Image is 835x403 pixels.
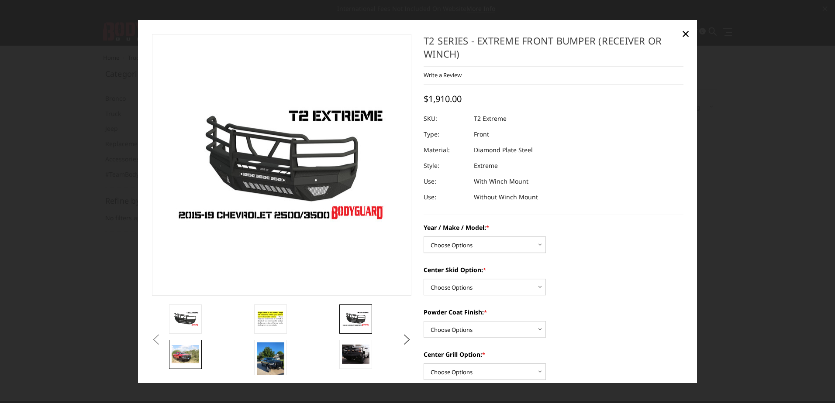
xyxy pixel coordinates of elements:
a: Write a Review [424,71,462,79]
span: $1,910.00 [424,93,462,105]
button: Previous [150,333,163,346]
label: Center Grill Option: [424,350,683,359]
img: T2 Series - Extreme Front Bumper (receiver or winch) [257,310,284,328]
dd: With Winch Mount [474,174,528,190]
button: Next [400,333,414,346]
dt: Type: [424,127,467,143]
img: T2 Series - Extreme Front Bumper (receiver or winch) [172,345,199,363]
dd: Front [474,127,489,143]
dd: Extreme [474,158,498,174]
span: × [682,24,690,43]
a: Close [679,27,693,41]
label: Center Skid Option: [424,266,683,275]
dd: T2 Extreme [474,111,507,127]
dt: Use: [424,190,467,205]
dt: Material: [424,143,467,158]
img: T2 Series - Extreme Front Bumper (receiver or winch) [257,342,284,379]
dd: Diamond Plate Steel [474,143,533,158]
a: T2 Series - Extreme Front Bumper (receiver or winch) [152,34,412,296]
dd: Without Winch Mount [474,190,538,205]
dt: Style: [424,158,467,174]
label: Powder Coat Finish: [424,308,683,317]
img: T2 Series - Extreme Front Bumper (receiver or winch) [172,311,199,326]
label: Year / Make / Model: [424,223,683,232]
img: T2 Series - Extreme Front Bumper (receiver or winch) [342,345,369,364]
dt: SKU: [424,111,467,127]
dt: Use: [424,174,467,190]
img: T2 Series - Extreme Front Bumper (receiver or winch) [342,311,369,326]
h1: T2 Series - Extreme Front Bumper (receiver or winch) [424,34,683,67]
